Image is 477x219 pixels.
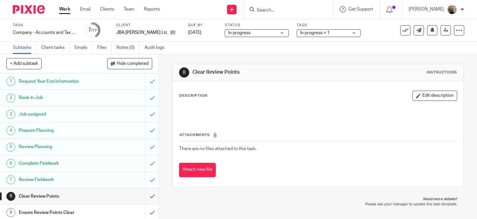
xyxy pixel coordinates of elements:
label: Client [116,23,180,28]
input: Search [256,8,314,13]
div: 8 [179,67,189,78]
a: Reports [144,6,160,12]
label: Tags [297,23,361,28]
a: Files [97,42,112,54]
h1: Job assigned [19,109,99,119]
label: Task [13,23,77,28]
div: 1 [6,77,15,86]
div: 4 [6,126,15,135]
a: Email [80,6,90,12]
small: /17 [91,29,97,32]
label: Status [225,23,289,28]
div: 2 [6,94,15,102]
h1: Clear Review Points [192,69,332,76]
button: Hide completed [107,58,152,69]
span: Attachments [179,133,210,137]
span: In progress + 1 [300,31,330,35]
button: Edit description [412,91,457,101]
img: Pixie [13,5,45,14]
p: Please ask your manager to update the task template. [179,202,457,207]
img: pic.png [447,4,457,15]
h1: Clear Review Points [19,192,99,201]
div: 6 [6,159,15,168]
span: Get Support [348,7,373,11]
div: 3 [6,110,15,119]
span: Hide completed [117,61,149,66]
div: Instructions [426,70,457,75]
a: Notes (0) [116,42,140,54]
a: Clients [100,6,114,12]
p: JBA [PERSON_NAME] Ltd [116,29,167,36]
h1: Ensure Review Points Clear [19,208,99,217]
div: 7 [6,175,15,184]
p: Need more details? [179,197,457,202]
div: 9 [6,208,15,217]
h1: Book in Job [19,93,99,102]
button: + Add subtask [6,58,42,69]
h1: Request Year End Information [19,77,99,86]
div: Company - Accounts and Tax Preparation [13,29,77,36]
a: Subtasks [13,42,36,54]
span: There are no files attached to this task. [179,147,256,151]
button: Attach new file [179,163,216,177]
a: Client tasks [41,42,70,54]
h1: Review Planning [19,142,99,152]
span: [DATE] [188,30,201,35]
a: Team [124,6,134,12]
h1: Prepare Planning [19,126,99,135]
div: 8 [6,192,15,201]
p: Description [179,93,207,98]
p: [PERSON_NAME] [409,6,444,12]
label: Due by [188,23,217,28]
a: Emails [74,42,92,54]
h1: Review Fieldwork [19,175,99,185]
h1: Complete Fieldwork [19,159,99,168]
div: 7 [88,26,97,34]
a: Audit logs [145,42,169,54]
a: Work [59,6,70,12]
span: In progress [228,31,251,35]
div: 5 [6,143,15,152]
